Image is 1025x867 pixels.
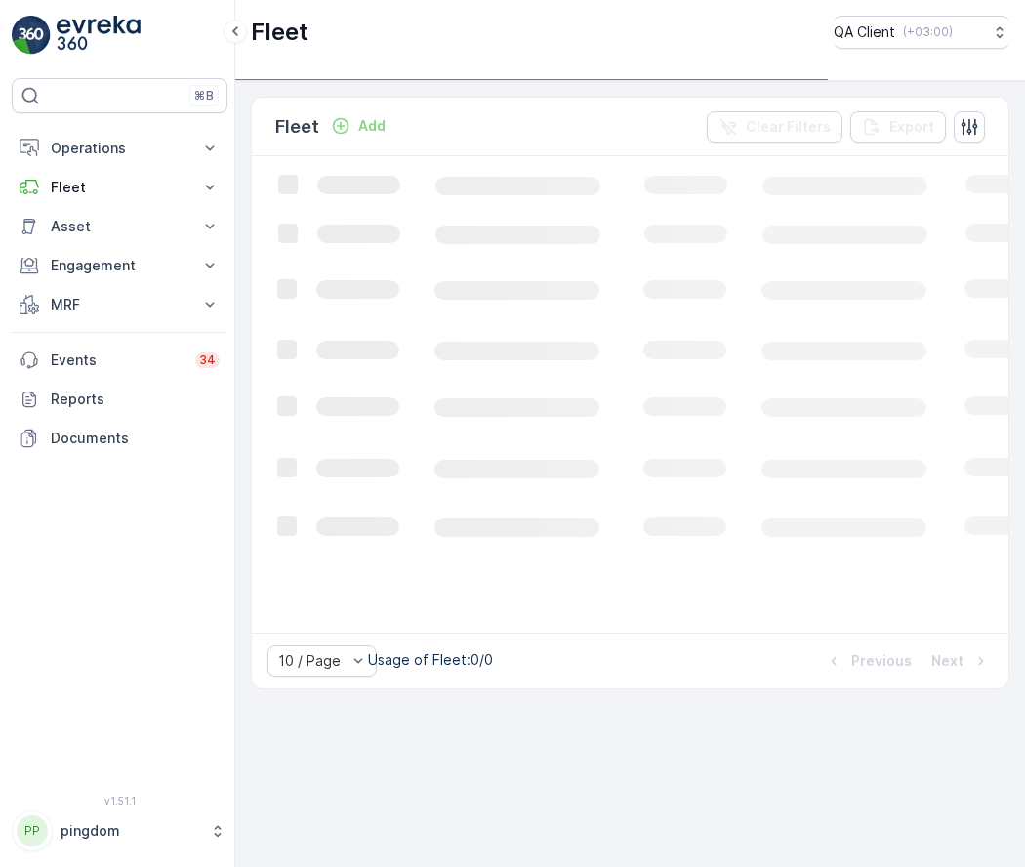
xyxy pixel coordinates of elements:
[51,429,220,448] p: Documents
[51,256,188,275] p: Engagement
[51,139,188,158] p: Operations
[51,390,220,409] p: Reports
[903,24,953,40] p: ( +03:00 )
[12,341,227,380] a: Events34
[12,795,227,806] span: v 1.51.1
[12,168,227,207] button: Fleet
[275,113,319,141] p: Fleet
[12,810,227,851] button: PPpingdom
[822,649,914,673] button: Previous
[12,419,227,458] a: Documents
[707,111,842,143] button: Clear Filters
[931,651,963,671] p: Next
[323,114,393,138] button: Add
[851,651,912,671] p: Previous
[51,295,188,314] p: MRF
[12,16,51,55] img: logo
[17,815,48,846] div: PP
[194,88,214,103] p: ⌘B
[850,111,946,143] button: Export
[12,129,227,168] button: Operations
[368,650,493,670] p: Usage of Fleet : 0/0
[834,22,895,42] p: QA Client
[199,352,216,368] p: 34
[51,178,188,197] p: Fleet
[61,821,200,841] p: pingdom
[12,246,227,285] button: Engagement
[834,16,1009,49] button: QA Client(+03:00)
[12,207,227,246] button: Asset
[358,116,386,136] p: Add
[51,217,188,236] p: Asset
[929,649,993,673] button: Next
[12,380,227,419] a: Reports
[251,17,308,48] p: Fleet
[746,117,831,137] p: Clear Filters
[12,285,227,324] button: MRF
[889,117,934,137] p: Export
[57,16,141,55] img: logo_light-DOdMpM7g.png
[51,351,184,370] p: Events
